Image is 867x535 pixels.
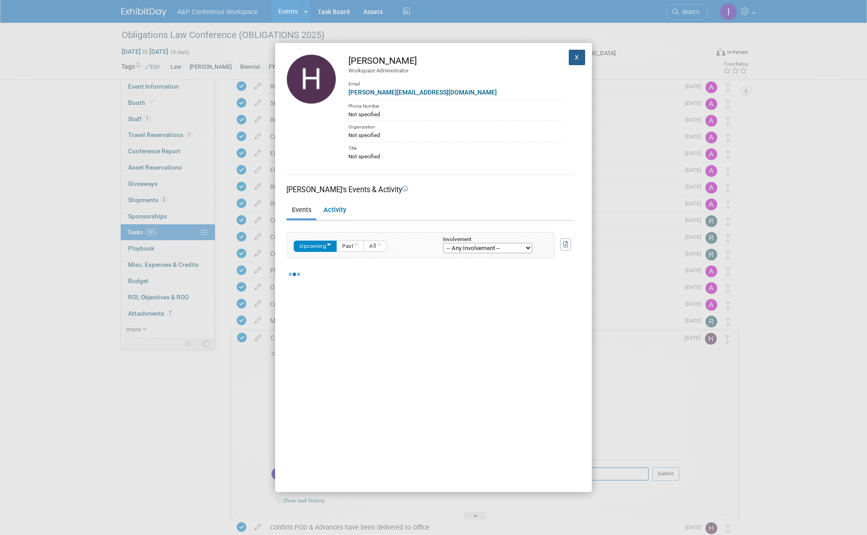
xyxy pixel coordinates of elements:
a: Activity [318,203,351,218]
div: Not specified [348,131,562,139]
div: Not specified [348,152,562,161]
div: Not specified [348,110,562,118]
button: Upcoming [294,241,337,252]
button: X [569,50,585,65]
button: All [363,241,387,252]
img: loading... [289,273,300,275]
div: [PERSON_NAME] [348,54,562,67]
a: [PERSON_NAME][EMAIL_ADDRESS][DOMAIN_NAME] [348,89,497,96]
button: Past [336,241,364,252]
div: Phone Number [348,100,562,110]
div: [PERSON_NAME]'s Events & Activity [286,185,574,195]
div: Email [348,75,562,88]
div: Organization [348,121,562,131]
div: Workspace Administrator [348,67,562,75]
a: Events [286,203,316,218]
div: Title [348,142,562,152]
div: Involvement [443,237,541,243]
img: Hannah Siegel [286,54,336,104]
